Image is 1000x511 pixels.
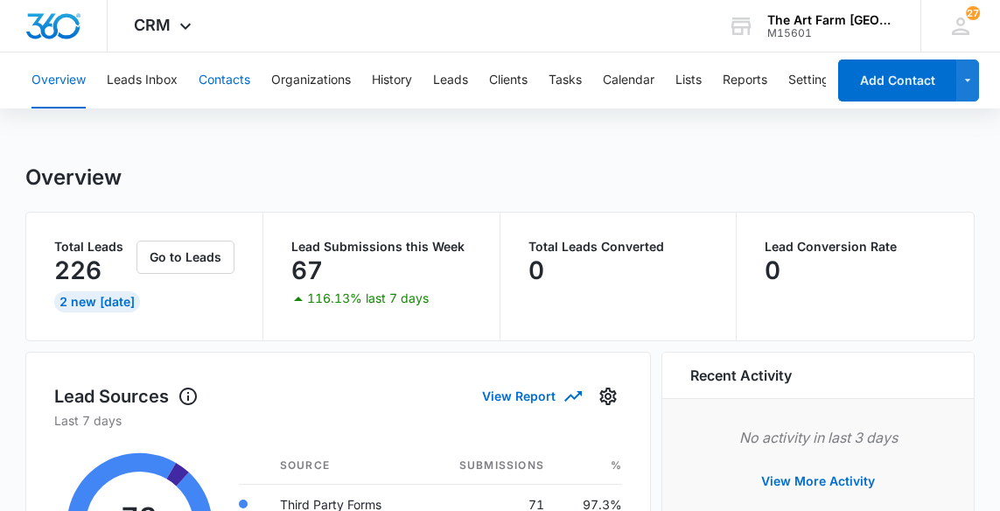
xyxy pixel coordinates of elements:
[372,52,412,108] button: History
[723,52,767,108] button: Reports
[690,365,792,386] h6: Recent Activity
[594,382,622,410] button: Settings
[54,256,101,284] p: 226
[422,447,558,485] th: Submissions
[838,59,956,101] button: Add Contact
[307,292,429,304] p: 116.13% last 7 days
[528,241,709,253] p: Total Leads Converted
[765,256,780,284] p: 0
[199,52,250,108] button: Contacts
[482,381,580,411] button: View Report
[136,249,234,264] a: Go to Leads
[549,52,582,108] button: Tasks
[136,241,234,274] button: Go to Leads
[54,383,199,409] h1: Lead Sources
[765,241,946,253] p: Lead Conversion Rate
[528,256,544,284] p: 0
[271,52,351,108] button: Organizations
[107,52,178,108] button: Leads Inbox
[489,52,528,108] button: Clients
[266,447,422,485] th: Source
[54,291,140,312] div: 2 New [DATE]
[966,6,980,20] div: notifications count
[31,52,86,108] button: Overview
[54,241,133,253] p: Total Leads
[744,460,892,502] button: View More Activity
[433,52,468,108] button: Leads
[767,27,895,39] div: account id
[54,411,623,430] p: Last 7 days
[788,52,836,108] button: Settings
[767,13,895,27] div: account name
[690,427,946,448] p: No activity in last 3 days
[603,52,654,108] button: Calendar
[558,447,623,485] th: %
[966,6,980,20] span: 27
[291,256,323,284] p: 67
[675,52,702,108] button: Lists
[134,16,171,34] span: CRM
[25,164,122,191] h1: Overview
[291,241,472,253] p: Lead Submissions this Week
